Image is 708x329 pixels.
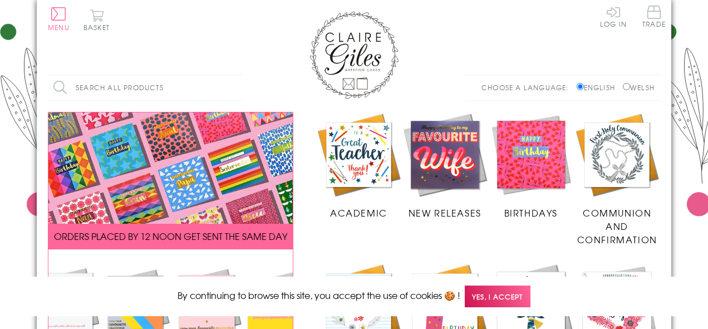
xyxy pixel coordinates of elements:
span: New Releases [409,206,481,219]
p: Choose a language: [481,82,574,92]
input: Welsh [623,83,630,90]
a: New Releases [402,112,488,220]
input: English [577,83,584,90]
input: Search all products [48,75,243,100]
a: Log In [600,6,627,27]
img: Claire Giles Greetings Cards [309,11,399,99]
input: Search [232,75,243,100]
span: Menu [48,22,70,32]
span: ORDERS PLACED BY 12 NOON GET SENT THE SAME DAY [54,229,287,243]
span: Trade [642,6,666,27]
button: Basket [81,9,112,31]
label: Welsh [623,82,655,92]
span: Academic [330,206,387,219]
span: Yes, I accept [465,286,530,307]
button: Menu [48,7,70,31]
a: Academic [316,112,402,220]
span: Communion and Confirmation [577,206,657,246]
a: Trade [642,6,666,30]
label: English [577,82,621,92]
a: Communion and Confirmation [574,112,660,247]
a: Birthdays [488,112,574,220]
span: Birthdays [504,206,558,219]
